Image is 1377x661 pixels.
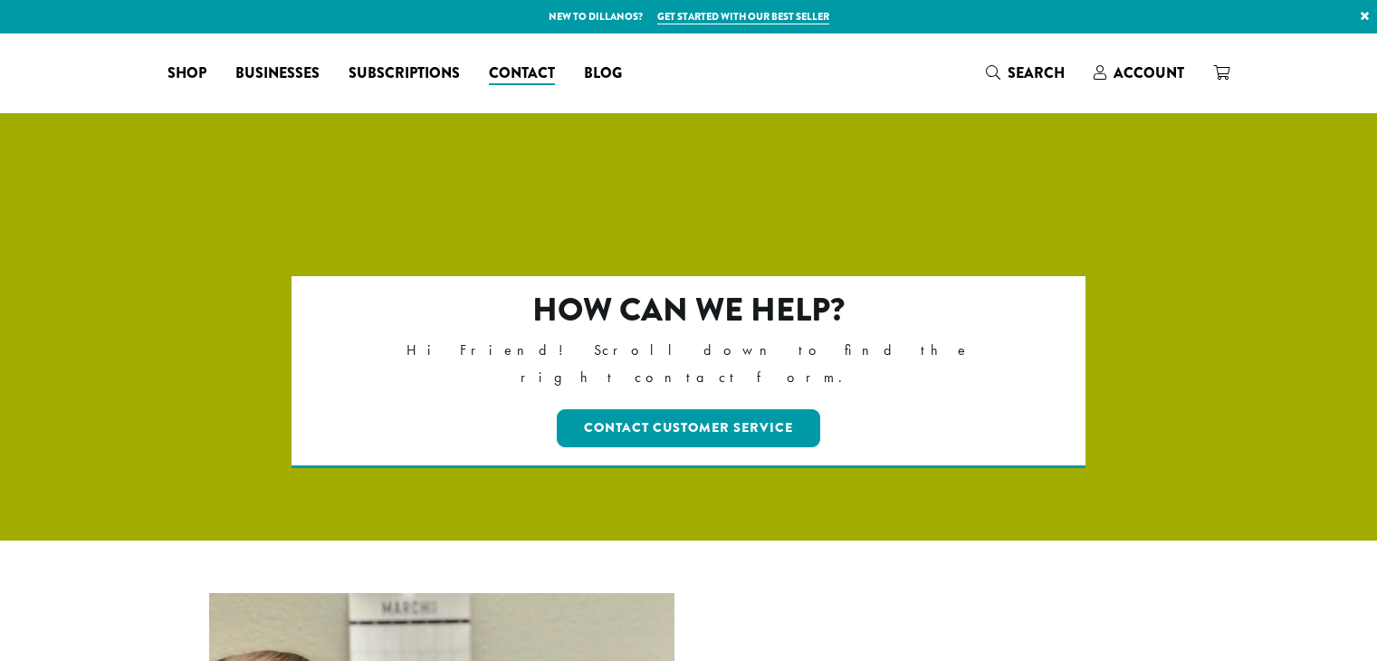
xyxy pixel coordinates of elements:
p: Hi Friend! Scroll down to find the right contact form. [369,337,1008,391]
a: Search [971,58,1079,88]
span: Contact [489,62,555,85]
span: Subscriptions [349,62,460,85]
a: Get started with our best seller [657,9,829,24]
span: Search [1008,62,1065,83]
a: Contact Customer Service [557,409,820,447]
a: Shop [153,59,221,88]
span: Businesses [235,62,320,85]
span: Account [1114,62,1184,83]
span: Shop [167,62,206,85]
h2: How can we help? [369,291,1008,330]
span: Blog [584,62,622,85]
